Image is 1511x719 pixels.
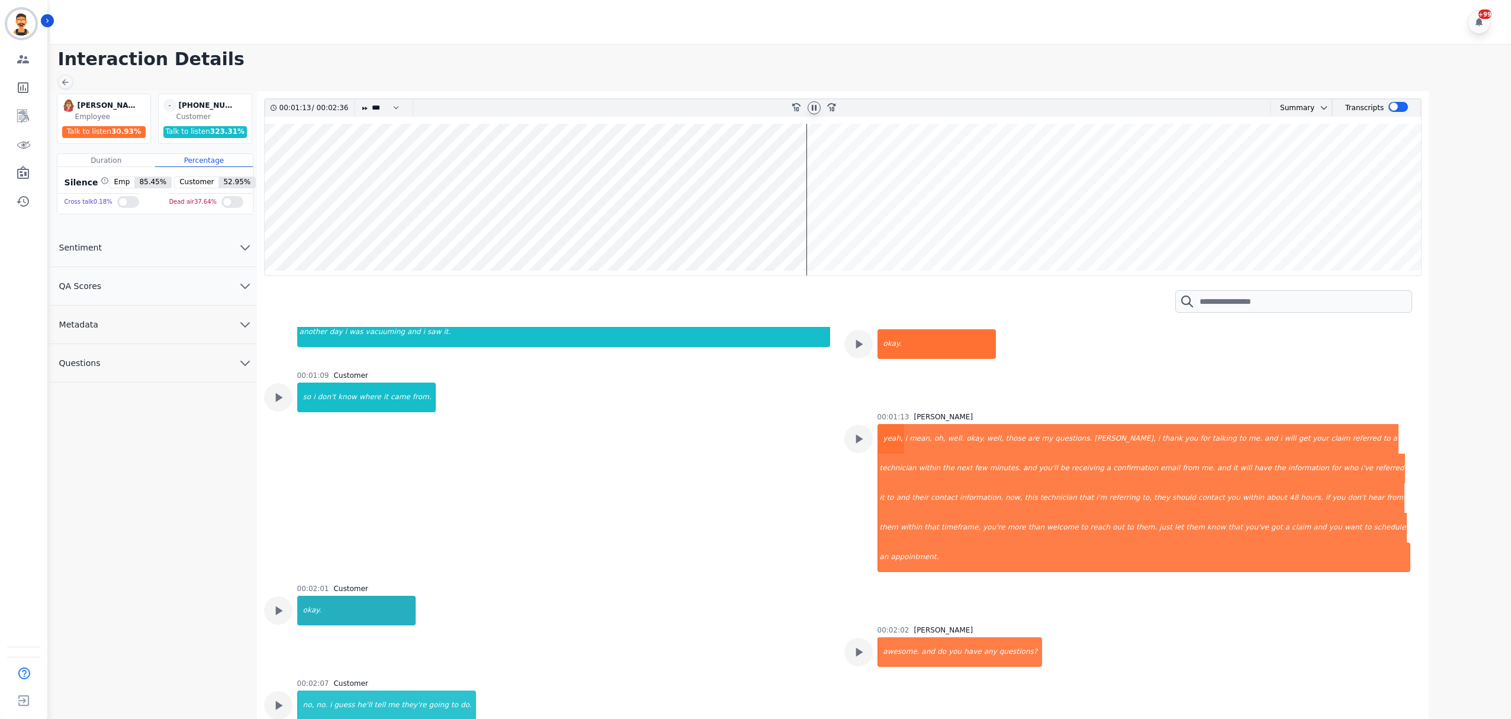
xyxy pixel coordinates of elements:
div: i [904,424,908,454]
div: who [1342,454,1359,483]
div: now, [1004,483,1024,513]
div: email [1159,454,1181,483]
div: referred [1374,454,1405,483]
div: okay. [298,596,416,625]
div: a [1284,513,1290,543]
div: should [1171,483,1197,513]
div: for [1330,454,1343,483]
div: awesome. [879,637,921,667]
div: and [1312,513,1328,543]
div: from. [411,383,436,412]
div: few [973,454,988,483]
div: get [1297,424,1311,454]
div: it [1232,454,1239,483]
div: questions. [1054,424,1093,454]
button: Sentiment chevron down [50,229,257,267]
div: want [1343,513,1363,543]
button: QA Scores chevron down [50,267,257,306]
div: it [382,383,390,412]
span: 52.95 % [218,177,255,188]
div: a [1392,424,1399,454]
div: don't [317,383,337,412]
div: do [936,637,947,667]
div: out [1111,513,1126,543]
div: well, [986,424,1005,454]
div: that [1227,513,1244,543]
div: have [1253,454,1272,483]
div: about [1265,483,1288,513]
span: Metadata [50,319,108,330]
div: Customer [333,679,368,688]
div: i [1157,424,1161,454]
div: you [1331,483,1346,513]
div: +99 [1478,9,1491,19]
div: from [1385,483,1404,513]
div: referred [1351,424,1382,454]
div: them. [1135,513,1158,543]
div: them [1185,513,1205,543]
div: Talk to listen [62,126,146,138]
div: Percentage [155,154,253,167]
div: receiving [1070,454,1105,483]
div: 00:01:09 [297,371,329,380]
div: any [983,637,998,667]
div: Summary [1271,99,1314,117]
div: hours. [1300,483,1324,513]
div: timeframe, [940,513,982,543]
div: a [1105,454,1112,483]
svg: chevron down [238,279,252,293]
span: - [163,99,176,112]
div: 00:01:13 [877,412,909,422]
span: 323.31 % [210,127,245,136]
div: an [879,543,890,572]
div: Employee [75,112,148,121]
div: confirmation [1112,454,1159,483]
div: and [921,637,937,667]
div: i [422,317,426,347]
svg: chevron down [1319,103,1329,113]
span: QA Scores [50,280,111,292]
div: and [1216,454,1232,483]
div: that [923,513,940,543]
div: claim [1330,424,1351,454]
div: hear [1367,483,1385,513]
span: Questions [50,357,110,369]
div: well. [947,424,966,454]
div: Duration [57,154,155,167]
div: within [918,454,941,483]
h1: Interaction Details [58,49,1511,70]
div: this [1024,483,1039,513]
div: welcome [1046,513,1080,543]
div: Customer [176,112,249,121]
div: [PERSON_NAME] [914,625,973,635]
div: to [1383,424,1392,454]
div: saw [426,317,442,347]
button: chevron down [1314,103,1329,113]
div: to [1126,513,1135,543]
div: and [406,317,422,347]
div: it [879,483,886,513]
div: within [1242,483,1265,513]
div: thank [1161,424,1184,454]
span: Emp [110,177,135,188]
div: another [298,317,329,347]
div: 00:02:36 [314,99,347,117]
div: technician [1039,483,1078,513]
div: Silence [62,176,109,188]
div: information. [959,483,1004,513]
div: schedule [1372,513,1407,543]
div: [PERSON_NAME], [1093,424,1157,454]
div: was [348,317,364,347]
div: they [1153,483,1171,513]
div: those [1005,424,1027,454]
div: i [1279,424,1283,454]
div: got [1270,513,1284,543]
div: i've [1359,454,1374,483]
div: know [337,383,358,412]
div: and [1264,424,1279,454]
div: so [298,383,313,412]
svg: chevron down [238,240,252,255]
svg: chevron down [238,317,252,332]
div: information [1287,454,1330,483]
button: Metadata chevron down [50,306,257,344]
